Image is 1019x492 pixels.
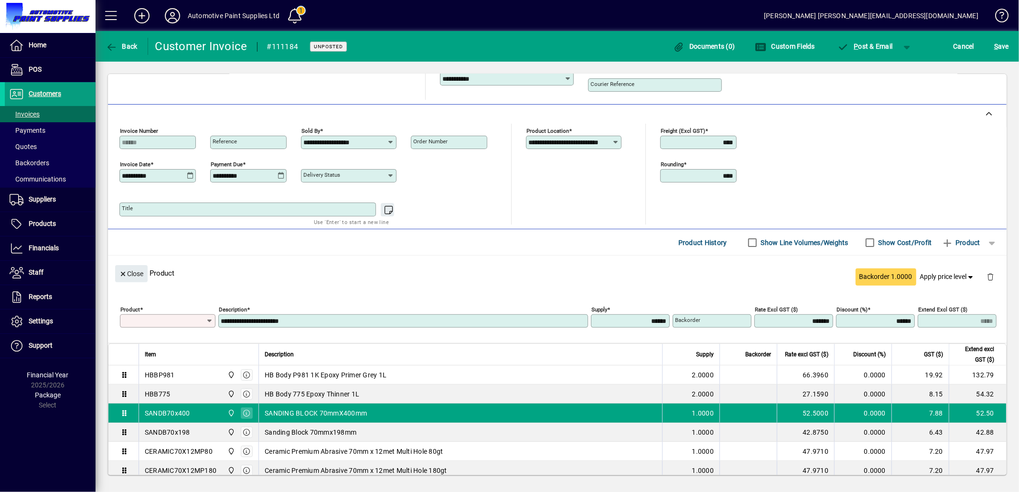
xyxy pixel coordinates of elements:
[834,404,891,423] td: 0.0000
[949,404,1006,423] td: 52.50
[157,7,188,24] button: Profile
[988,2,1007,33] a: Knowledge Base
[891,442,949,461] td: 7.20
[145,428,190,437] div: SANDB70x198
[696,349,714,360] span: Supply
[145,408,190,418] div: SANDB70x400
[955,344,994,365] span: Extend excl GST ($)
[994,39,1009,54] span: ave
[854,43,858,50] span: P
[692,466,714,475] span: 1.0000
[692,408,714,418] span: 1.0000
[949,365,1006,385] td: 132.79
[590,81,634,87] mat-label: Courier Reference
[145,466,216,475] div: CERAMIC70X12MP180
[859,272,912,282] span: Backorder 1.0000
[122,205,133,212] mat-label: Title
[5,188,96,212] a: Suppliers
[764,8,978,23] div: [PERSON_NAME] [PERSON_NAME][EMAIL_ADDRESS][DOMAIN_NAME]
[155,39,247,54] div: Customer Invoice
[119,266,144,282] span: Close
[759,238,848,247] label: Show Line Volumes/Weights
[108,256,1007,290] div: Product
[837,43,893,50] span: ost & Email
[783,408,828,418] div: 52.5000
[314,43,343,50] span: Unposted
[954,39,975,54] span: Cancel
[265,447,443,456] span: Ceramic Premium Abrasive 70mm x 12met Multi Hole 80gt
[113,269,150,278] app-page-header-button: Close
[10,110,40,118] span: Invoices
[834,461,891,480] td: 0.0000
[834,385,891,404] td: 0.0000
[783,389,828,399] div: 27.1590
[267,39,299,54] div: #111184
[29,195,56,203] span: Suppliers
[5,155,96,171] a: Backorders
[265,428,356,437] span: Sanding Block 70mmx198mm
[5,171,96,187] a: Communications
[120,306,140,313] mat-label: Product
[29,90,61,97] span: Customers
[526,128,569,134] mat-label: Product location
[783,370,828,380] div: 66.3960
[145,447,213,456] div: CERAMIC70X12MP80
[661,128,705,134] mat-label: Freight (excl GST)
[29,220,56,227] span: Products
[783,447,828,456] div: 47.9710
[106,43,138,50] span: Back
[785,349,828,360] span: Rate excl GST ($)
[213,138,237,145] mat-label: Reference
[675,317,700,323] mat-label: Backorder
[29,244,59,252] span: Financials
[5,285,96,309] a: Reports
[949,385,1006,404] td: 54.32
[755,306,798,313] mat-label: Rate excl GST ($)
[10,143,37,150] span: Quotes
[27,371,69,379] span: Financial Year
[225,465,236,476] span: Automotive Paint Supplies Ltd
[673,43,735,50] span: Documents (0)
[834,442,891,461] td: 0.0000
[5,122,96,139] a: Payments
[188,8,279,23] div: Automotive Paint Supplies Ltd
[103,38,140,55] button: Back
[891,404,949,423] td: 7.88
[35,391,61,399] span: Package
[96,38,148,55] app-page-header-button: Back
[692,447,714,456] span: 1.0000
[692,428,714,437] span: 1.0000
[10,159,49,167] span: Backorders
[942,235,980,250] span: Product
[877,238,932,247] label: Show Cost/Profit
[120,161,150,168] mat-label: Invoice date
[5,212,96,236] a: Products
[5,139,96,155] a: Quotes
[5,334,96,358] a: Support
[783,466,828,475] div: 47.9710
[992,38,1011,55] button: Save
[225,427,236,438] span: Automotive Paint Supplies Ltd
[783,428,828,437] div: 42.8750
[949,442,1006,461] td: 47.97
[675,234,731,251] button: Product History
[5,261,96,285] a: Staff
[834,423,891,442] td: 0.0000
[29,342,53,349] span: Support
[979,272,1002,281] app-page-header-button: Delete
[10,175,66,183] span: Communications
[265,466,447,475] span: Ceramic Premium Abrasive 70mm x 12met Multi Hole 180gt
[671,38,738,55] button: Documents (0)
[951,38,977,55] button: Cancel
[211,161,243,168] mat-label: Payment due
[678,235,727,250] span: Product History
[916,268,979,286] button: Apply price level
[225,370,236,380] span: Automotive Paint Supplies Ltd
[692,370,714,380] span: 2.0000
[692,389,714,399] span: 2.0000
[937,234,985,251] button: Product
[225,408,236,418] span: Automotive Paint Supplies Ltd
[301,128,320,134] mat-label: Sold by
[920,272,976,282] span: Apply price level
[29,317,53,325] span: Settings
